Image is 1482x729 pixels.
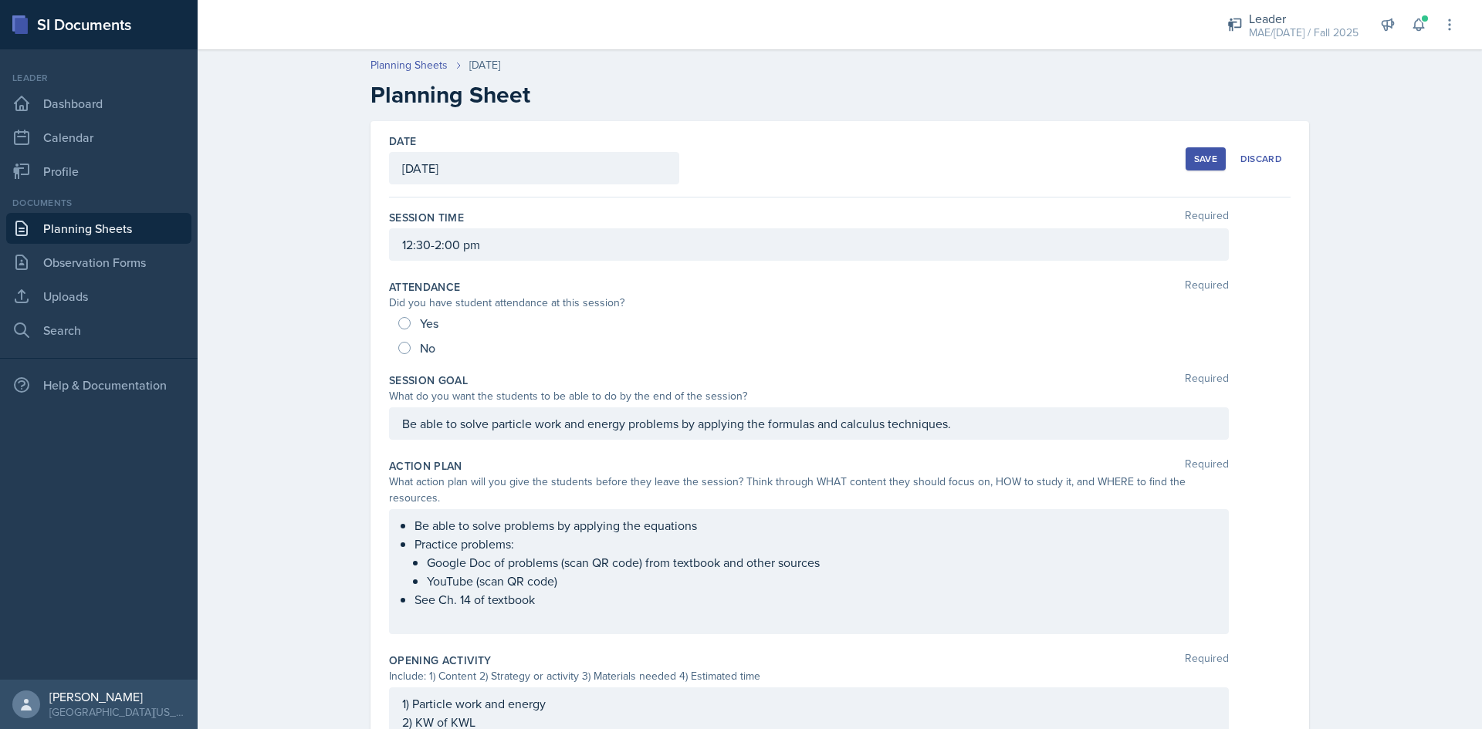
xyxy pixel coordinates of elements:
[1240,153,1282,165] div: Discard
[6,196,191,210] div: Documents
[389,373,468,388] label: Session Goal
[389,458,462,474] label: Action Plan
[414,590,1216,609] p: See Ch. 14 of textbook
[1249,9,1358,28] div: Leader
[6,370,191,400] div: Help & Documentation
[1185,210,1229,225] span: Required
[420,340,435,356] span: No
[389,133,416,149] label: Date
[402,694,1216,713] p: 1) Particle work and energy
[389,668,1229,684] div: Include: 1) Content 2) Strategy or activity 3) Materials needed 4) Estimated time
[6,247,191,278] a: Observation Forms
[6,122,191,153] a: Calendar
[389,653,492,668] label: Opening Activity
[427,572,1216,590] p: YouTube (scan QR code)
[1185,373,1229,388] span: Required
[389,279,461,295] label: Attendance
[427,553,1216,572] p: Google Doc of problems (scan QR code) from textbook and other sources
[469,57,500,73] div: [DATE]
[6,88,191,119] a: Dashboard
[6,281,191,312] a: Uploads
[370,57,448,73] a: Planning Sheets
[414,535,1216,553] p: Practice problems:
[389,210,464,225] label: Session Time
[1194,153,1217,165] div: Save
[49,689,185,704] div: [PERSON_NAME]
[6,156,191,187] a: Profile
[1185,653,1229,668] span: Required
[402,235,1216,254] p: 12:30-2:00 pm
[414,516,1216,535] p: Be able to solve problems by applying the equations
[1186,147,1226,170] button: Save
[1185,279,1229,295] span: Required
[6,71,191,85] div: Leader
[389,295,1229,311] div: Did you have student attendance at this session?
[370,81,1309,109] h2: Planning Sheet
[6,213,191,244] a: Planning Sheets
[402,414,1216,433] p: Be able to solve particle work and energy problems by applying the formulas and calculus techniques.
[389,388,1229,404] div: What do you want the students to be able to do by the end of the session?
[1185,458,1229,474] span: Required
[420,316,438,331] span: Yes
[1249,25,1358,41] div: MAE/[DATE] / Fall 2025
[49,704,185,720] div: [GEOGRAPHIC_DATA][US_STATE] in [GEOGRAPHIC_DATA]
[389,474,1229,506] div: What action plan will you give the students before they leave the session? Think through WHAT con...
[1232,147,1291,170] button: Discard
[6,315,191,346] a: Search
